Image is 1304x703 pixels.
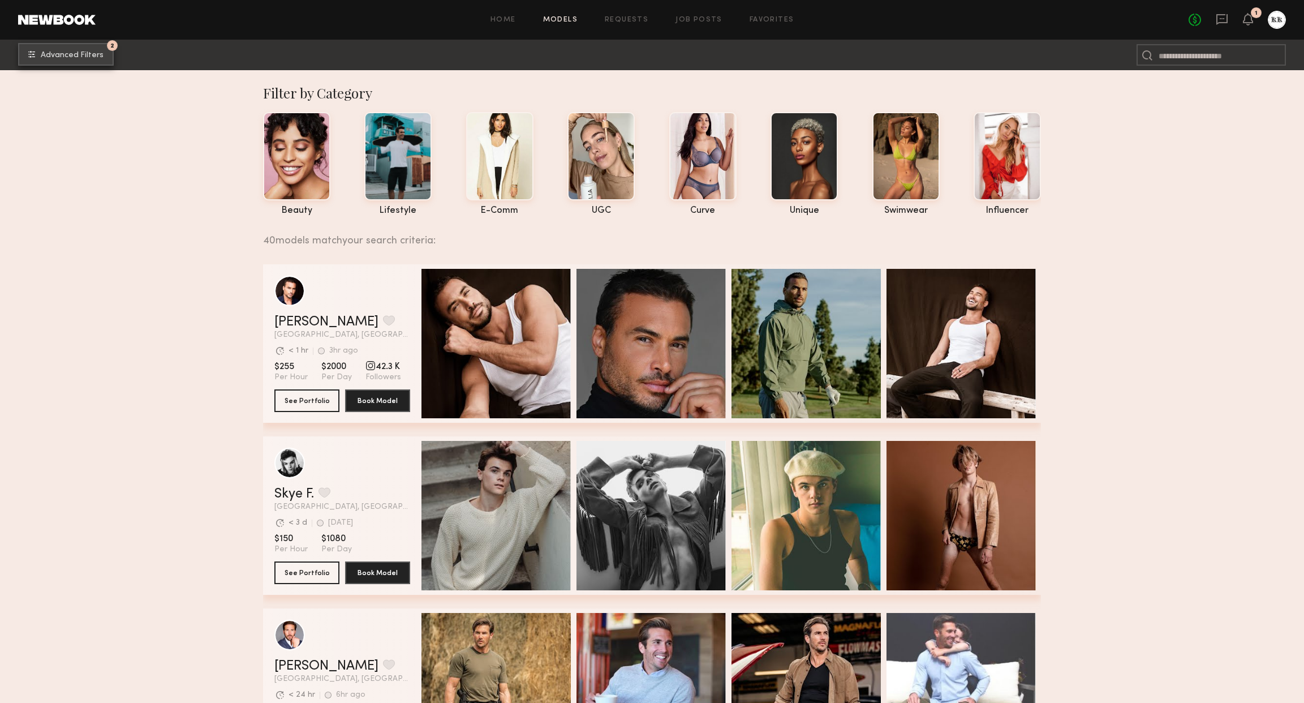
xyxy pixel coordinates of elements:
[321,372,352,383] span: Per Day
[321,545,352,555] span: Per Day
[274,315,378,329] a: [PERSON_NAME]
[274,331,410,339] span: [GEOGRAPHIC_DATA], [GEOGRAPHIC_DATA]
[274,659,378,673] a: [PERSON_NAME]
[364,206,432,216] div: lifestyle
[543,16,578,24] a: Models
[365,361,401,372] span: 42.3 K
[289,691,315,699] div: < 24 hr
[289,347,308,355] div: < 1 hr
[669,206,737,216] div: curve
[1255,10,1258,16] div: 1
[274,503,410,511] span: [GEOGRAPHIC_DATA], [GEOGRAPHIC_DATA]
[974,206,1041,216] div: influencer
[345,389,410,412] button: Book Model
[274,545,308,555] span: Per Hour
[872,206,940,216] div: swimwear
[321,533,352,545] span: $1080
[675,16,722,24] a: Job Posts
[466,206,533,216] div: e-comm
[321,361,352,372] span: $2000
[567,206,635,216] div: UGC
[263,206,330,216] div: beauty
[110,43,114,48] span: 2
[274,361,308,372] span: $255
[289,519,307,527] div: < 3 d
[336,691,365,699] div: 6hr ago
[605,16,648,24] a: Requests
[274,487,314,501] a: Skye F.
[274,561,339,584] button: See Portfolio
[274,389,339,412] button: See Portfolio
[41,52,104,59] span: Advanced Filters
[274,675,410,683] span: [GEOGRAPHIC_DATA], [GEOGRAPHIC_DATA]
[329,347,358,355] div: 3hr ago
[263,84,1041,102] div: Filter by Category
[750,16,794,24] a: Favorites
[18,43,114,66] button: 2Advanced Filters
[771,206,838,216] div: unique
[328,519,353,527] div: [DATE]
[345,561,410,584] button: Book Model
[490,16,516,24] a: Home
[263,222,1032,246] div: 40 models match your search criteria:
[365,372,401,383] span: Followers
[274,533,308,545] span: $150
[274,372,308,383] span: Per Hour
